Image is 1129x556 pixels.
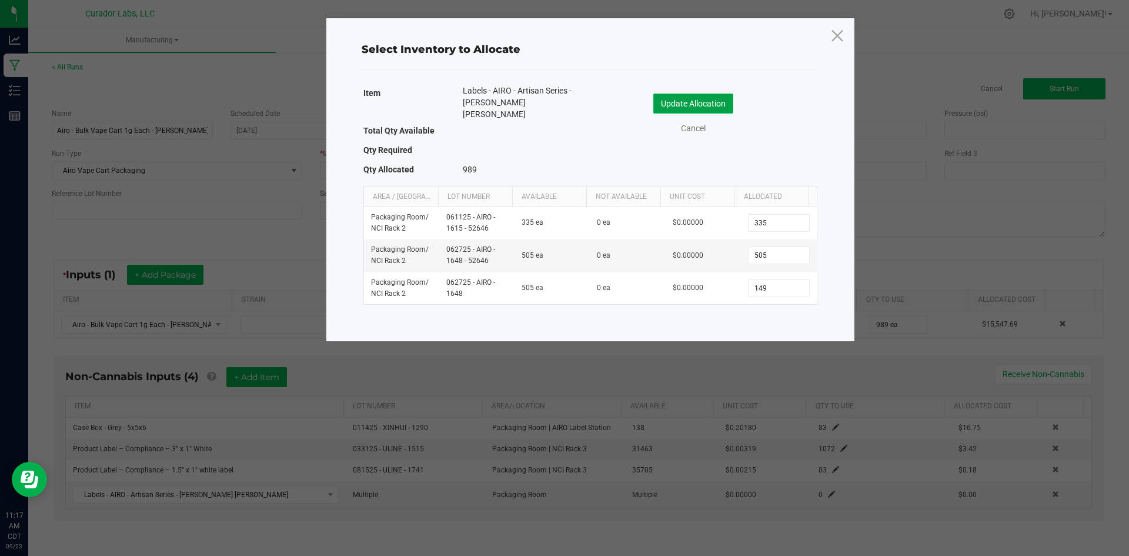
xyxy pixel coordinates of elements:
span: Packaging Room / NCI Rack 2 [371,278,429,298]
td: 061125 - AIRO - 1615 - 52646 [439,207,515,239]
th: Allocated [734,187,809,207]
button: Update Allocation [653,94,733,114]
th: Area / [GEOGRAPHIC_DATA] [364,187,438,207]
th: Not Available [586,187,660,207]
span: $0.00000 [673,251,703,259]
span: $0.00000 [673,284,703,292]
td: 062725 - AIRO - 1648 [439,272,515,304]
span: Select Inventory to Allocate [362,43,520,56]
th: Available [512,187,586,207]
span: Packaging Room / NCI Rack 2 [371,245,429,265]
label: Qty Allocated [363,161,414,178]
span: Packaging Room / NCI Rack 2 [371,213,429,232]
span: 0 ea [597,251,610,259]
span: 505 ea [522,284,543,292]
span: $0.00000 [673,218,703,227]
label: Qty Required [363,142,412,158]
td: 062725 - AIRO - 1648 - 52646 [439,239,515,272]
span: 505 ea [522,251,543,259]
span: 335 ea [522,218,543,227]
label: Item [363,85,380,101]
span: Labels - AIRO - Artisan Series - [PERSON_NAME] [PERSON_NAME] [463,85,572,120]
label: Total Qty Available [363,122,435,139]
span: 0 ea [597,218,610,227]
iframe: Resource center [12,462,47,497]
a: Cancel [670,122,717,135]
span: 0 ea [597,284,610,292]
span: 989 [463,165,477,174]
th: Lot Number [438,187,512,207]
th: Unit Cost [660,187,734,207]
